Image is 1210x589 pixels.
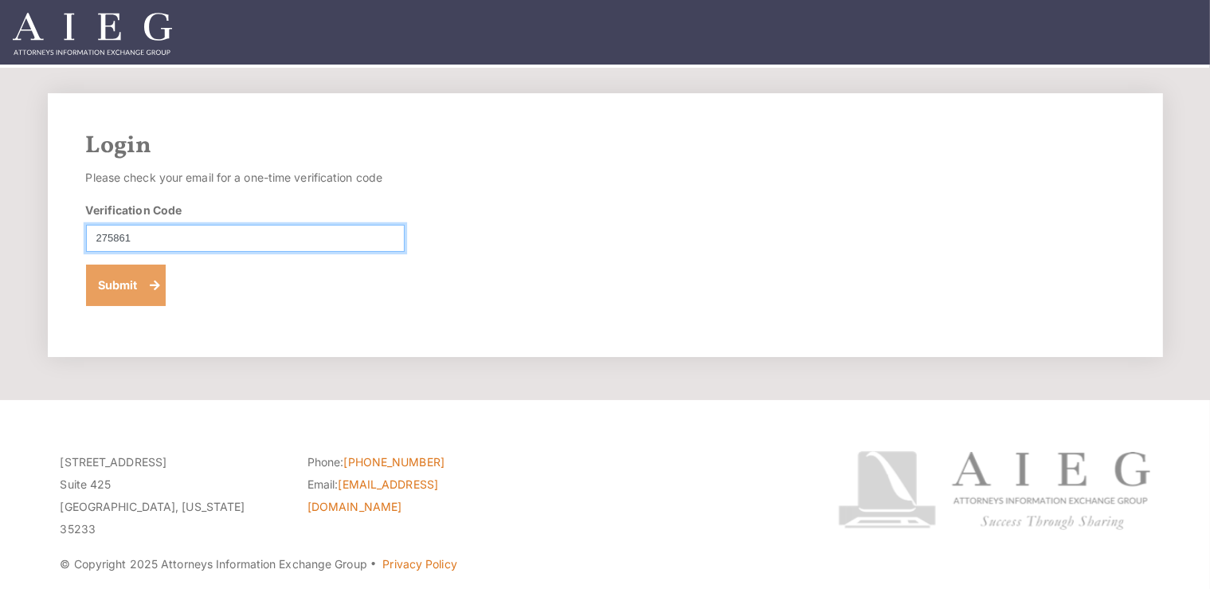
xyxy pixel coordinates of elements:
img: Attorneys Information Exchange Group [13,13,172,55]
span: · [370,563,377,571]
a: [PHONE_NUMBER] [344,455,444,469]
h2: Login [86,132,1125,160]
label: Verification Code [86,202,182,218]
p: © Copyright 2025 Attorneys Information Exchange Group [61,553,778,575]
li: Email: [307,473,531,518]
p: [STREET_ADDRESS] Suite 425 [GEOGRAPHIC_DATA], [US_STATE] 35233 [61,451,284,540]
img: Attorneys Information Exchange Group logo [838,451,1150,530]
a: Privacy Policy [382,557,456,571]
p: Please check your email for a one-time verification code [86,167,405,189]
a: [EMAIL_ADDRESS][DOMAIN_NAME] [307,477,438,513]
li: Phone: [307,451,531,473]
button: Submit [86,265,166,306]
